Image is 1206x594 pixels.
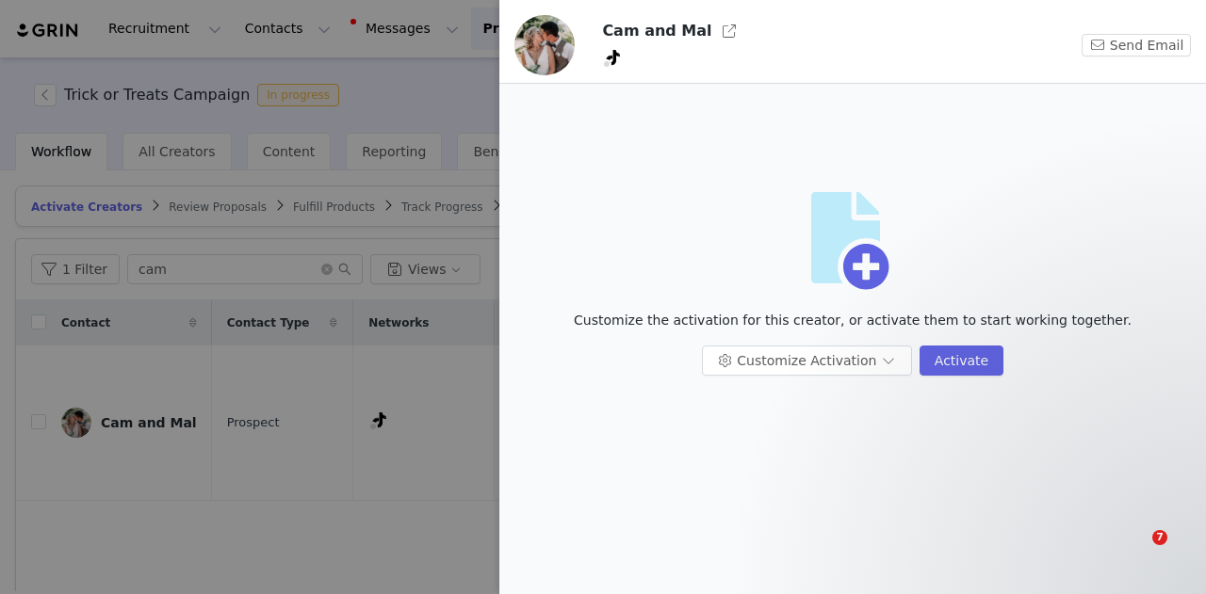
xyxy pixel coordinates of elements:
[1114,530,1159,575] iframe: Intercom live chat
[1082,34,1191,56] button: Send Email
[810,411,1187,543] iframe: Intercom notifications message
[702,345,912,376] button: Customize Activation
[920,345,1003,376] button: Activate
[1152,530,1167,545] span: 7
[574,311,1132,330] p: Customize the activation for this creator, or activate them to start working together.
[602,20,711,42] h3: Cam and Mal
[514,15,575,75] img: 291cc6db-30e3-40fe-b96b-e147c5350307.jpg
